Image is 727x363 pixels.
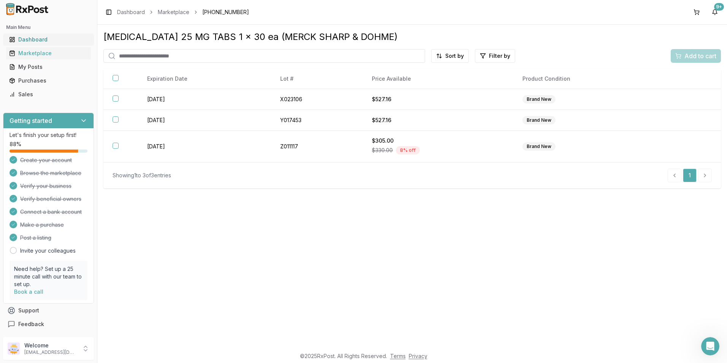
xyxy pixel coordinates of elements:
[131,12,144,26] div: Close
[117,8,145,16] a: Dashboard
[3,304,94,317] button: Support
[3,88,94,100] button: Sales
[20,208,82,216] span: Connect a bank account
[24,349,77,355] p: [EMAIL_ADDRESS][DOMAIN_NAME]
[9,91,88,98] div: Sales
[138,69,271,89] th: Expiration Date
[9,63,88,71] div: My Posts
[3,47,94,59] button: Marketplace
[63,256,89,262] span: Messages
[20,234,51,242] span: Post a listing
[8,89,144,110] div: Send us a message
[18,320,44,328] span: Feedback
[271,131,363,162] td: Z011117
[121,256,133,262] span: Help
[15,54,137,67] p: Hi [PERSON_NAME]
[158,8,189,16] a: Marketplace
[475,49,515,63] button: Filter by
[8,342,20,355] img: User avatar
[103,31,721,43] div: [MEDICAL_DATA] 25 MG TABS 1 x 30 ea (MERCK SHARP & DOHME)
[11,118,141,133] button: Search for help
[15,67,137,80] p: How can we help?
[489,52,510,60] span: Filter by
[3,317,94,331] button: Feedback
[3,75,94,87] button: Purchases
[522,142,556,151] div: Brand New
[102,237,152,268] button: Help
[113,172,171,179] div: Showing 1 to 3 of 3 entries
[714,3,724,11] div: 9+
[522,116,556,124] div: Brand New
[202,8,249,16] span: [PHONE_NUMBER]
[6,24,91,30] h2: Main Menu
[15,14,59,27] img: logo
[431,49,469,63] button: Sort by
[6,60,91,74] a: My Posts
[16,121,62,129] span: Search for help
[117,8,249,16] nav: breadcrumb
[271,89,363,110] td: X023106
[10,116,52,125] h3: Getting started
[10,140,21,148] span: 88 %
[372,146,393,154] span: $330.00
[3,3,52,15] img: RxPost Logo
[701,337,719,355] iframe: Intercom live chat
[14,288,43,295] a: Book a call
[138,131,271,162] td: [DATE]
[9,77,88,84] div: Purchases
[20,195,81,203] span: Verify beneficial owners
[20,247,76,255] a: Invite your colleagues
[271,69,363,89] th: Lot #
[271,110,363,131] td: Y017453
[6,88,91,101] a: Sales
[6,46,91,60] a: Marketplace
[3,61,94,73] button: My Posts
[683,169,697,182] a: 1
[668,169,712,182] nav: pagination
[372,96,504,103] div: $527.16
[396,146,420,154] div: 8 % off
[16,96,127,104] div: Send us a message
[24,342,77,349] p: Welcome
[3,33,94,46] button: Dashboard
[363,69,513,89] th: Price Available
[20,182,71,190] span: Verify your business
[522,95,556,103] div: Brand New
[9,36,88,43] div: Dashboard
[20,169,81,177] span: Browse the marketplace
[513,69,664,89] th: Product Condition
[709,6,721,18] button: 9+
[10,131,87,139] p: Let's finish your setup first!
[16,176,137,191] button: View status page
[16,165,137,173] div: All services are online
[409,353,427,359] a: Privacy
[17,256,34,262] span: Home
[6,74,91,88] a: Purchases
[138,89,271,110] td: [DATE]
[20,156,72,164] span: Create your account
[14,265,83,288] p: Need help? Set up a 25 minute call with our team to set up.
[372,116,504,124] div: $527.16
[390,353,406,359] a: Terms
[445,52,464,60] span: Sort by
[138,110,271,131] td: [DATE]
[103,12,119,27] img: Profile image for Manuel
[51,237,101,268] button: Messages
[9,49,88,57] div: Marketplace
[6,33,91,46] a: Dashboard
[372,137,504,145] div: $305.00
[89,12,104,27] img: Profile image for Amantha
[20,221,64,229] span: Make a purchase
